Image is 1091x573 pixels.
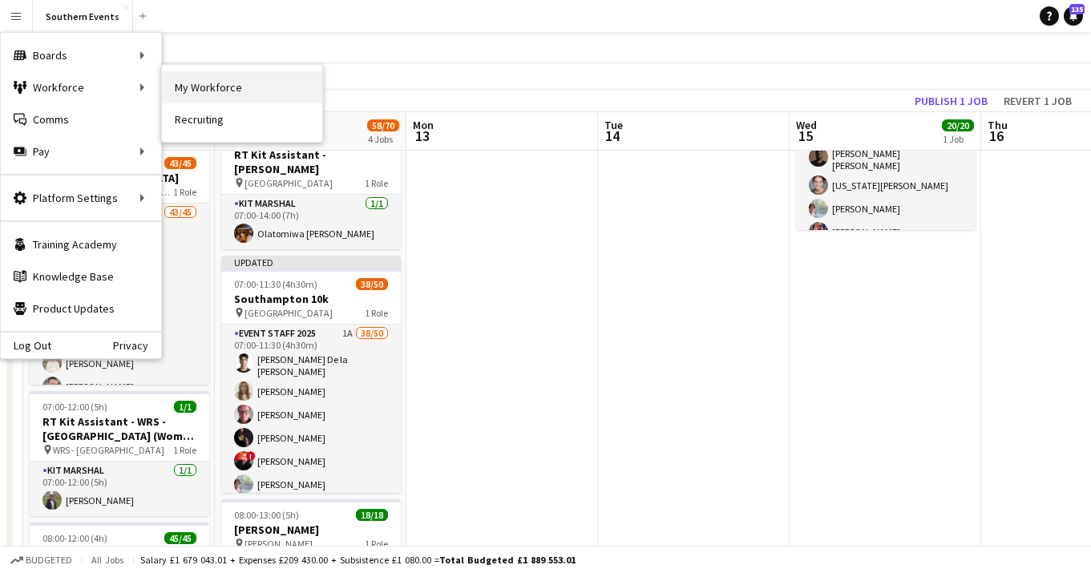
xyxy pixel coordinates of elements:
span: Total Budgeted £1 889 553.01 [439,554,576,566]
a: Product Updates [1,293,161,325]
span: Mon [413,118,434,132]
app-job-card: Updated07:00-11:30 (4h30m)38/50Southampton 10k [GEOGRAPHIC_DATA]1 RoleEvent Staff 20251A38/5007:0... [221,256,401,493]
div: Updated [221,256,401,268]
span: [GEOGRAPHIC_DATA] [244,307,333,319]
span: 1 Role [173,186,196,198]
div: Pay [1,135,161,167]
div: 4 Jobs [368,133,398,145]
div: Boards [1,39,161,71]
app-card-role: Kit Marshal1/107:00-12:00 (5h)[PERSON_NAME] [30,462,209,516]
button: Publish 1 job [908,91,994,111]
span: 08:00-12:00 (4h) [42,532,107,544]
span: Tue [604,118,623,132]
span: 15 [794,127,817,145]
a: Log Out [1,339,51,352]
button: Budgeted [8,551,75,569]
span: All jobs [88,554,127,566]
span: 14 [602,127,623,145]
app-job-card: 07:00-14:00 (7h)1/1RT Kit Assistant - [PERSON_NAME] [GEOGRAPHIC_DATA]1 RoleKit Marshal1/107:00-14... [221,124,401,249]
div: Platform Settings [1,182,161,214]
a: Comms [1,103,161,135]
button: Revert 1 job [997,91,1078,111]
span: 16 [985,127,1008,145]
span: 135 [1069,4,1085,14]
h3: RT Kit Assistant - [PERSON_NAME] [221,147,401,176]
span: 38/50 [356,278,388,290]
a: 135 [1064,6,1083,26]
span: 08:00-13:00 (5h) [234,509,299,521]
span: WRS - [GEOGRAPHIC_DATA] [53,444,164,456]
span: [GEOGRAPHIC_DATA] [244,177,333,189]
h3: [PERSON_NAME] [221,523,401,537]
span: [PERSON_NAME] [244,538,313,550]
span: 07:00-12:00 (5h) [42,401,107,413]
div: Workforce [1,71,161,103]
span: 1/1 [174,401,196,413]
a: Training Academy [1,228,161,260]
span: 45/45 [164,532,196,544]
button: Southern Events [33,1,133,32]
span: Budgeted [26,555,72,566]
a: Privacy [113,339,161,352]
span: 20/20 [942,119,974,131]
span: 1 Role [365,307,388,319]
span: Wed [796,118,817,132]
span: 1 Role [365,177,388,189]
span: ! [246,451,256,461]
div: 1 Job [943,133,973,145]
span: 1 Role [365,538,388,550]
div: Salary £1 679 043.01 + Expenses £209 430.00 + Subsistence £1 080.00 = [140,554,576,566]
app-card-role: Kit Marshal1/107:00-14:00 (7h)Olatomiwa [PERSON_NAME] [221,195,401,249]
h3: RT Kit Assistant - WRS - [GEOGRAPHIC_DATA] (Women Only) [30,414,209,443]
span: 58/70 [367,119,399,131]
span: 1 Role [173,444,196,456]
a: Recruiting [162,103,322,135]
span: 13 [410,127,434,145]
span: 43/45 [164,157,196,169]
span: Thu [988,118,1008,132]
span: 18/18 [356,509,388,521]
a: Knowledge Base [1,260,161,293]
app-job-card: 07:00-12:00 (5h)1/1RT Kit Assistant - WRS - [GEOGRAPHIC_DATA] (Women Only) WRS - [GEOGRAPHIC_DATA... [30,391,209,516]
h3: Southampton 10k [221,292,401,306]
span: 07:00-11:30 (4h30m) [234,278,317,290]
a: My Workforce [162,71,322,103]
